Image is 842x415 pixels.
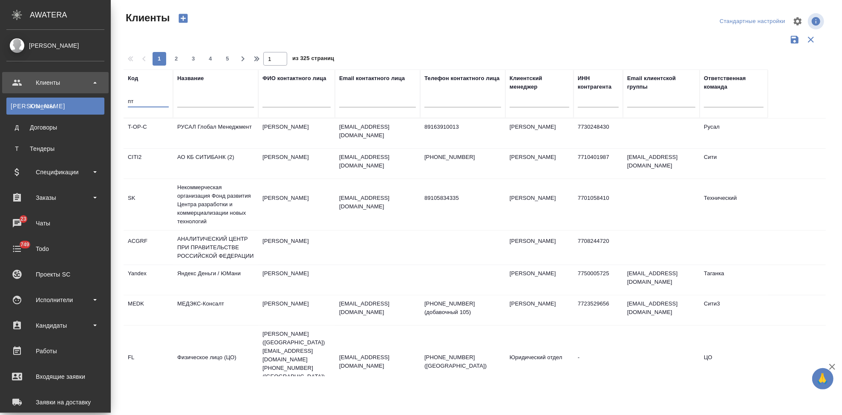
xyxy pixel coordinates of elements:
td: ЦО [700,349,768,379]
a: Входящие заявки [2,366,109,387]
td: Yandex [124,265,173,295]
div: ИНН контрагента [578,74,619,91]
td: 7701058410 [574,190,623,219]
td: [PERSON_NAME] [258,233,335,262]
td: [EMAIL_ADDRESS][DOMAIN_NAME] [623,265,700,295]
td: Таганка [700,265,768,295]
td: [PERSON_NAME] [505,233,574,262]
span: 4 [204,55,217,63]
div: Email клиентской группы [627,74,695,91]
span: 23 [15,215,32,223]
td: SK [124,190,173,219]
td: Сити [700,149,768,179]
a: ТТендеры [6,140,104,157]
td: Сити3 [700,295,768,325]
td: [EMAIL_ADDRESS][DOMAIN_NAME] [623,295,700,325]
div: Входящие заявки [6,370,104,383]
div: Клиенты [11,102,100,110]
button: Создать [173,11,193,26]
a: ДДоговоры [6,119,104,136]
td: 7708244720 [574,233,623,262]
td: MEDK [124,295,173,325]
td: [PERSON_NAME] [505,149,574,179]
td: ACGRF [124,233,173,262]
div: Заявки на доставку [6,396,104,409]
td: [PERSON_NAME] [505,295,574,325]
div: [PERSON_NAME] [6,41,104,50]
span: 2 [170,55,183,63]
td: CITI2 [124,149,173,179]
div: AWATERA [30,6,111,23]
a: [PERSON_NAME]Клиенты [6,98,104,115]
td: Русал [700,118,768,148]
td: Физическое лицо (ЦО) [173,349,258,379]
span: 🙏 [816,370,830,388]
div: Чаты [6,217,104,230]
p: 89163910013 [424,123,501,131]
div: Название [177,74,204,83]
div: Ответственная команда [704,74,764,91]
td: Юридический отдел [505,349,574,379]
td: [PERSON_NAME] [258,149,335,179]
div: Заказы [6,191,104,204]
p: [PHONE_NUMBER] ([GEOGRAPHIC_DATA]) [424,353,501,370]
a: Заявки на доставку [2,392,109,413]
td: 7730248430 [574,118,623,148]
div: Договоры [11,123,100,132]
td: T-OP-C [124,118,173,148]
div: Кандидаты [6,319,104,332]
td: [PERSON_NAME] [505,118,574,148]
td: [PERSON_NAME] [258,295,335,325]
a: Работы [2,340,109,362]
span: 5 [221,55,234,63]
p: [EMAIL_ADDRESS][DOMAIN_NAME] [339,123,416,140]
td: МЕДЭКС-Консалт [173,295,258,325]
p: [PHONE_NUMBER] (добавочный 105) [424,300,501,317]
td: Яндекс Деньги / ЮМани [173,265,258,295]
div: Todo [6,242,104,255]
td: [PERSON_NAME] ([GEOGRAPHIC_DATA]) [EMAIL_ADDRESS][DOMAIN_NAME] [PHONE_NUMBER] ([GEOGRAPHIC_DATA])... [258,326,335,402]
td: Некоммерческая организация Фонд развития Центра разработки и коммерциализации новых технологий [173,179,258,230]
a: 749Todo [2,238,109,259]
td: FL [124,349,173,379]
p: [EMAIL_ADDRESS][DOMAIN_NAME] [339,153,416,170]
td: [PERSON_NAME] [505,265,574,295]
td: РУСАЛ Глобал Менеджмент [173,118,258,148]
div: Тендеры [11,144,100,153]
button: 2 [170,52,183,66]
td: [PERSON_NAME] [258,118,335,148]
p: [EMAIL_ADDRESS][DOMAIN_NAME] [339,300,416,317]
td: Технический [700,190,768,219]
span: Посмотреть информацию [808,13,826,29]
td: - [574,349,623,379]
td: [PERSON_NAME] [258,265,335,295]
a: 23Чаты [2,213,109,234]
div: Работы [6,345,104,357]
button: 5 [221,52,234,66]
div: Клиентский менеджер [510,74,569,91]
td: 7750005725 [574,265,623,295]
div: Код [128,74,138,83]
span: Настроить таблицу [787,11,808,32]
span: Клиенты [124,11,170,25]
td: [EMAIL_ADDRESS][DOMAIN_NAME] [623,149,700,179]
p: [EMAIL_ADDRESS][DOMAIN_NAME] [339,353,416,370]
div: Клиенты [6,76,104,89]
td: АО КБ СИТИБАНК (2) [173,149,258,179]
div: Телефон контактного лица [424,74,500,83]
td: АНАЛИТИЧЕСКИЙ ЦЕНТР ПРИ ПРАВИТЕЛЬСТВЕ РОССИЙСКОЙ ФЕДЕРАЦИИ [173,231,258,265]
div: Спецификации [6,166,104,179]
td: [PERSON_NAME] [258,190,335,219]
a: Проекты SC [2,264,109,285]
span: 3 [187,55,200,63]
div: Проекты SC [6,268,104,281]
button: Сохранить фильтры [787,32,803,48]
div: ФИО контактного лица [262,74,326,83]
p: [PHONE_NUMBER] [424,153,501,161]
div: Email контактного лица [339,74,405,83]
button: 🙏 [812,368,833,389]
td: [PERSON_NAME] [505,190,574,219]
span: из 325 страниц [292,53,334,66]
span: 749 [15,240,35,249]
button: Сбросить фильтры [803,32,819,48]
